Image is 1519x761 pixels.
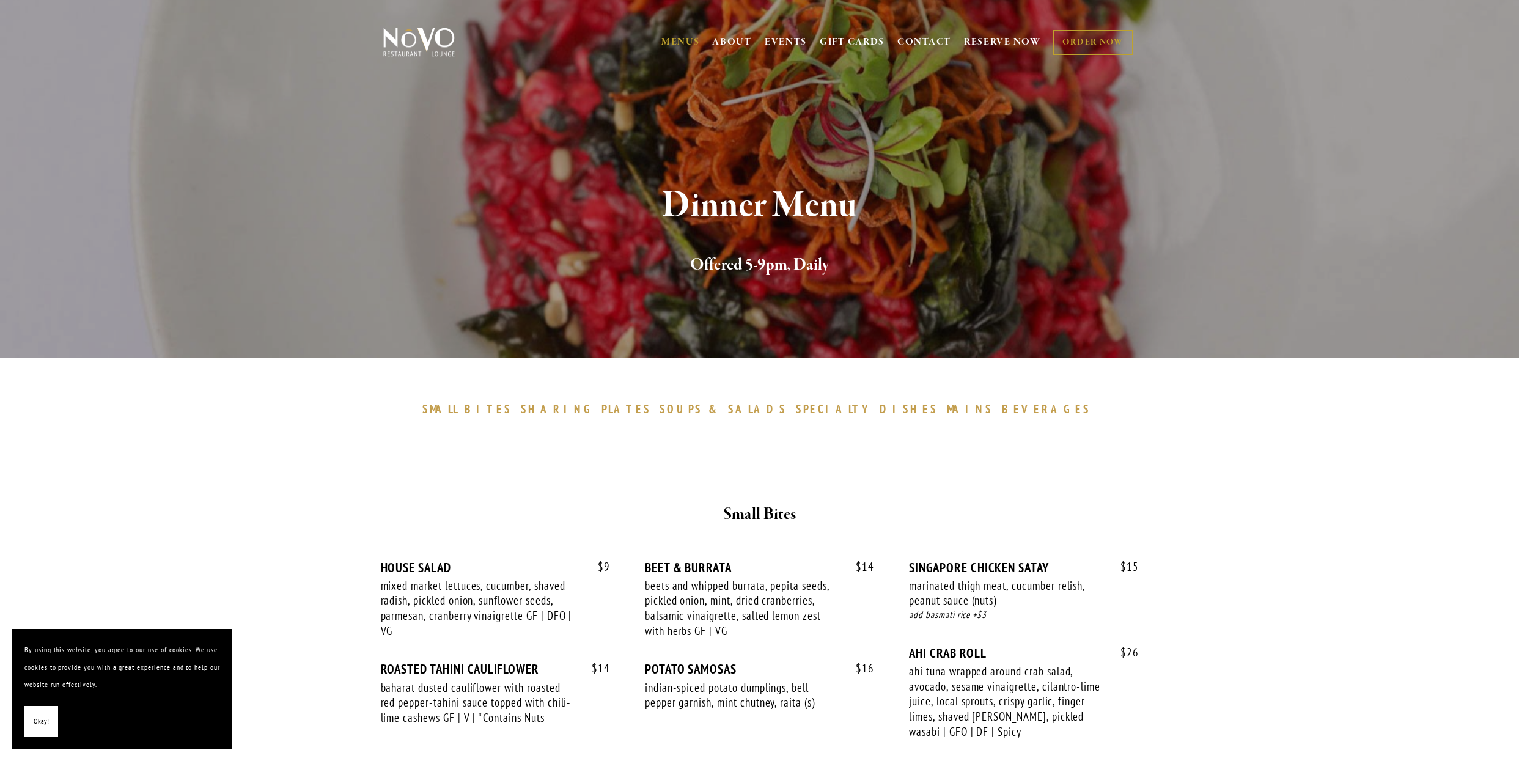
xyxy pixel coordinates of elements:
span: SMALL [422,402,459,416]
span: Okay! [34,713,49,730]
div: ahi tuna wrapped around crab salad, avocado, sesame vinaigrette, cilantro-lime juice, local sprou... [909,664,1103,740]
span: 16 [844,661,874,675]
h2: Offered 5-9pm, Daily [403,252,1116,278]
div: HOUSE SALAD [381,560,610,575]
a: SMALLBITES [422,402,518,416]
div: ROASTED TAHINI CAULIFLOWER [381,661,610,677]
span: $ [592,661,598,675]
span: $ [1120,645,1127,660]
span: BITES [465,402,512,416]
span: 14 [579,661,610,675]
strong: Small Bites [723,504,796,525]
a: SOUPS&SALADS [660,402,792,416]
div: beets and whipped burrata, pepita seeds, pickled onion, mint, dried cranberries, balsamic vinaigr... [645,578,839,639]
span: 26 [1108,645,1139,660]
div: indian-spiced potato dumplings, bell pepper garnish, mint chutney, raita (s) [645,680,839,710]
a: BEVERAGES [1002,402,1097,416]
div: SINGAPORE CHICKEN SATAY [909,560,1138,575]
a: ABOUT [712,36,752,48]
a: SPECIALTYDISHES [796,402,944,416]
h1: Dinner Menu [403,186,1116,226]
div: POTATO SAMOSAS [645,661,874,677]
a: EVENTS [765,36,807,48]
section: Cookie banner [12,629,232,749]
span: $ [856,559,862,574]
a: ORDER NOW [1053,30,1133,55]
div: baharat dusted cauliflower with roasted red pepper-tahini sauce topped with chili-lime cashews GF... [381,680,575,726]
a: MAINS [947,402,999,416]
span: PLATES [601,402,651,416]
span: DISHES [880,402,938,416]
span: $ [856,661,862,675]
div: add basmati rice +$3 [909,608,1138,622]
div: AHI CRAB ROLL [909,645,1138,661]
a: MENUS [661,36,700,48]
span: SHARING [521,402,595,416]
span: $ [1120,559,1127,574]
span: BEVERAGES [1002,402,1091,416]
span: & [708,402,722,416]
a: GIFT CARDS [820,31,885,54]
span: 9 [586,560,610,574]
p: By using this website, you agree to our use of cookies. We use cookies to provide you with a grea... [24,641,220,694]
span: SOUPS [660,402,702,416]
img: Novo Restaurant &amp; Lounge [381,27,457,57]
a: CONTACT [897,31,951,54]
div: marinated thigh meat, cucumber relish, peanut sauce (nuts) [909,578,1103,608]
span: MAINS [947,402,993,416]
span: SPECIALTY [796,402,874,416]
a: RESERVE NOW [964,31,1041,54]
div: mixed market lettuces, cucumber, shaved radish, pickled onion, sunflower seeds, parmesan, cranber... [381,578,575,639]
span: $ [598,559,604,574]
button: Okay! [24,706,58,737]
span: 14 [844,560,874,574]
a: SHARINGPLATES [521,402,657,416]
div: BEET & BURRATA [645,560,874,575]
span: 15 [1108,560,1139,574]
span: SALADS [728,402,787,416]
